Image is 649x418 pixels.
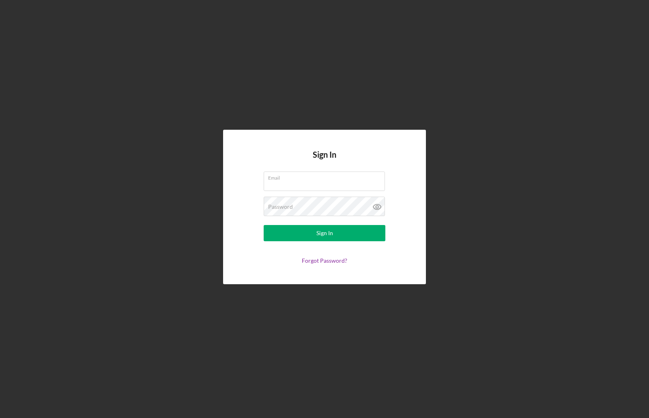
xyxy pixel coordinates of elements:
[268,204,293,210] label: Password
[316,225,333,241] div: Sign In
[264,225,385,241] button: Sign In
[268,172,385,181] label: Email
[302,257,347,264] a: Forgot Password?
[313,150,336,171] h4: Sign In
